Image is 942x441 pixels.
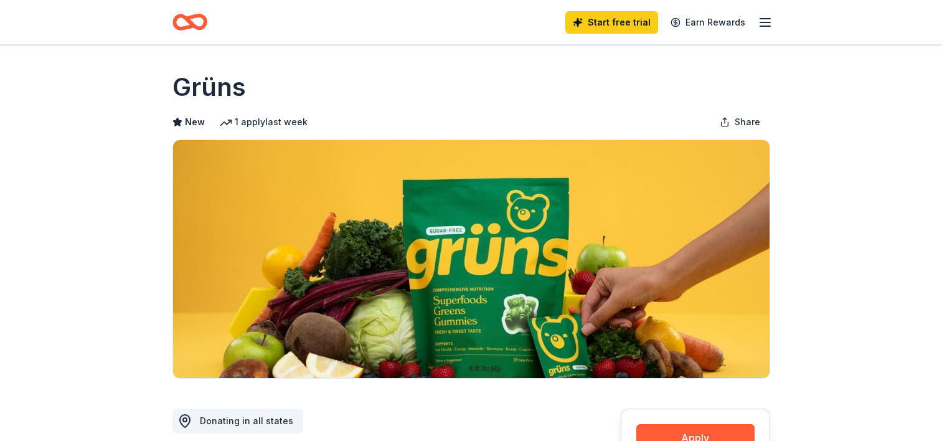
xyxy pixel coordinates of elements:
[735,115,760,130] span: Share
[565,11,658,34] a: Start free trial
[173,140,770,378] img: Image for Grüns
[710,110,770,135] button: Share
[663,11,753,34] a: Earn Rewards
[172,7,207,37] a: Home
[200,415,293,426] span: Donating in all states
[172,70,246,105] h1: Grüns
[185,115,205,130] span: New
[220,115,308,130] div: 1 apply last week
